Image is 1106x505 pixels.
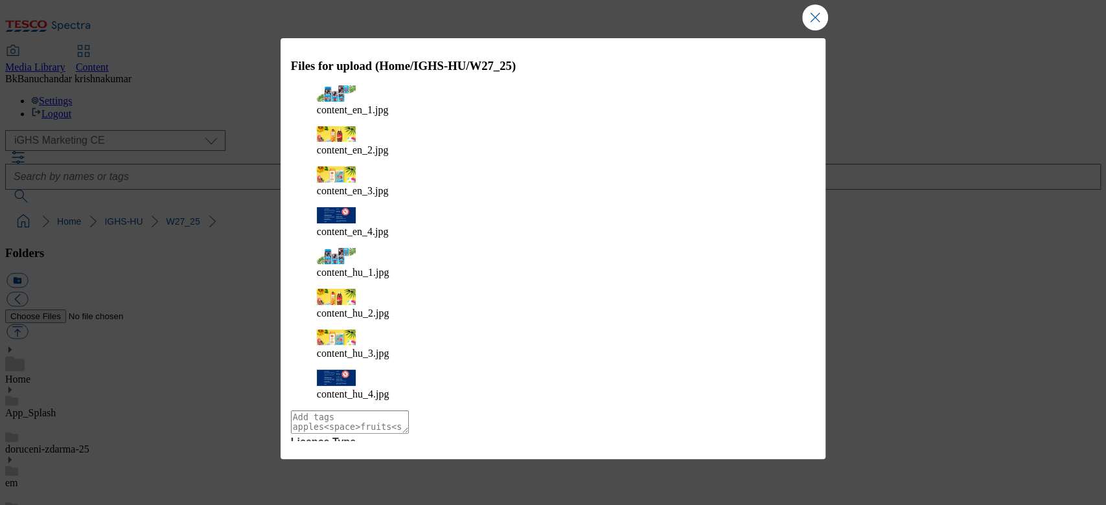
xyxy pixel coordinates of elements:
img: preview [317,370,356,386]
figcaption: content_hu_4.jpg [317,388,790,400]
figcaption: content_en_3.jpg [317,185,790,197]
figcaption: content_hu_1.jpg [317,267,790,278]
label: Licence Type [291,436,816,448]
img: preview [317,126,356,142]
figcaption: content_en_4.jpg [317,226,790,238]
button: Close Modal [802,5,828,30]
figcaption: content_en_1.jpg [317,104,790,116]
img: preview [317,166,356,183]
img: preview [317,207,356,223]
figcaption: content_hu_3.jpg [317,348,790,359]
h3: Files for upload (Home/IGHS-HU/W27_25) [291,59,816,73]
img: preview [317,85,356,102]
img: preview [317,289,356,305]
img: preview [317,248,356,264]
img: preview [317,330,356,346]
figcaption: content_hu_2.jpg [317,308,790,319]
div: Modal [281,38,826,459]
figcaption: content_en_2.jpg [317,144,790,156]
